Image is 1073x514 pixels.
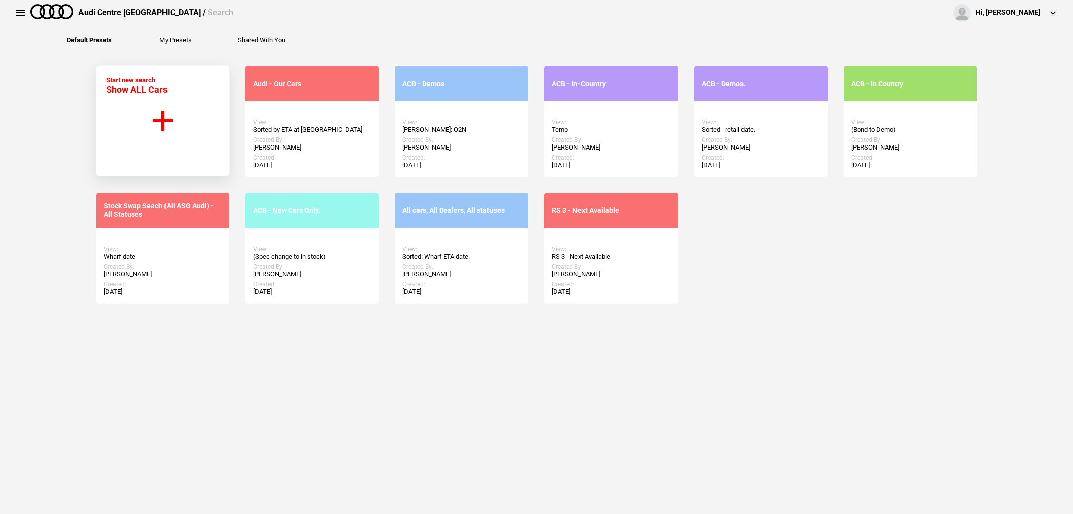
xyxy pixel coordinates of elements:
[702,80,820,88] div: ACB - Demos.
[851,119,969,126] div: View:
[104,253,222,261] div: Wharf date
[402,161,521,169] div: [DATE]
[208,8,233,17] span: Search
[702,119,820,126] div: View:
[552,80,670,88] div: ACB - In-Country
[106,76,168,95] div: Start new search
[552,154,670,161] div: Created:
[253,253,371,261] div: (Spec change to in stock)
[402,154,521,161] div: Created:
[552,119,670,126] div: View:
[402,270,521,278] div: [PERSON_NAME]
[552,270,670,278] div: [PERSON_NAME]
[67,37,112,43] button: Default Presets
[253,281,371,288] div: Created:
[253,270,371,278] div: [PERSON_NAME]
[402,143,521,152] div: [PERSON_NAME]
[851,136,969,143] div: Created By:
[402,281,521,288] div: Created:
[402,263,521,270] div: Created By:
[253,154,371,161] div: Created:
[851,161,969,169] div: [DATE]
[552,246,670,253] div: View:
[402,119,521,126] div: View:
[253,80,371,88] div: Audi - Our Cars
[253,288,371,296] div: [DATE]
[851,80,969,88] div: ACB - In Country
[402,136,521,143] div: Created By:
[552,288,670,296] div: [DATE]
[402,80,521,88] div: ACB - Demos
[552,206,670,215] div: RS 3 - Next Available
[402,253,521,261] div: Sorted: Wharf ETA date.
[552,143,670,152] div: [PERSON_NAME]
[851,154,969,161] div: Created:
[702,126,820,134] div: Sorted - retail date.
[402,206,521,215] div: All cars, All Dealers, All statuses
[253,263,371,270] div: Created By:
[552,253,670,261] div: RS 3 - Next Available
[402,126,521,134] div: [PERSON_NAME]: O2N
[104,288,222,296] div: [DATE]
[702,161,820,169] div: [DATE]
[104,202,222,219] div: Stock Swap Seach (All ASG Audi) - All Statuses
[253,143,371,152] div: [PERSON_NAME]
[976,8,1040,18] div: Hi, [PERSON_NAME]
[552,161,670,169] div: [DATE]
[552,263,670,270] div: Created By:
[104,246,222,253] div: View:
[96,65,230,176] button: Start new search Show ALL Cars
[253,206,371,215] div: ACB - New Cars Only.
[159,37,192,43] button: My Presets
[702,154,820,161] div: Created:
[253,136,371,143] div: Created By:
[402,246,521,253] div: View:
[702,143,820,152] div: [PERSON_NAME]
[104,263,222,270] div: Created By:
[106,84,168,95] span: Show ALL Cars
[253,119,371,126] div: View:
[702,136,820,143] div: Created By:
[253,246,371,253] div: View:
[253,126,371,134] div: Sorted by ETA at [GEOGRAPHIC_DATA]
[552,281,670,288] div: Created:
[552,136,670,143] div: Created By:
[253,161,371,169] div: [DATE]
[30,4,73,19] img: audi.png
[78,7,233,18] div: Audi Centre [GEOGRAPHIC_DATA] /
[851,143,969,152] div: [PERSON_NAME]
[851,126,969,134] div: (Bond to Demo)
[552,126,670,134] div: Temp
[238,37,285,43] button: Shared With You
[402,288,521,296] div: [DATE]
[104,281,222,288] div: Created:
[104,270,222,278] div: [PERSON_NAME]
